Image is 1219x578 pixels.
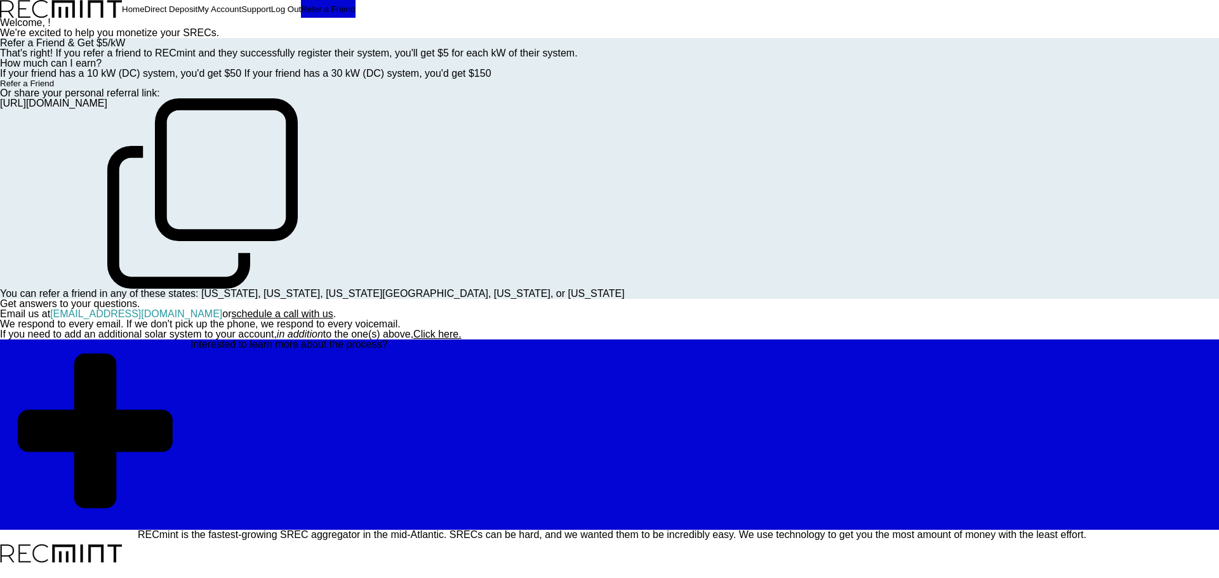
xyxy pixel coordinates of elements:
div: Interested to learn more about the process? [190,339,387,530]
a: [EMAIL_ADDRESS][DOMAIN_NAME] [50,308,222,319]
em: in addition [277,329,323,339]
u: Click here. [413,329,462,339]
button: click to copy [107,98,298,289]
a: schedule a call with us [232,308,333,319]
